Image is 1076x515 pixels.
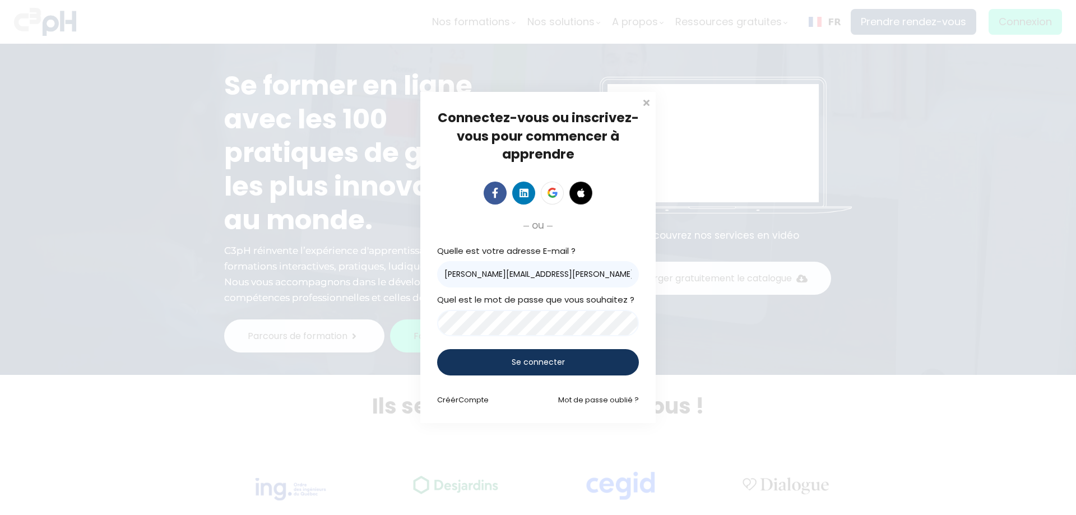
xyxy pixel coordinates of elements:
span: Connectez-vous ou inscrivez-vous pour commencer à apprendre [438,109,639,163]
span: Se connecter [512,356,565,368]
span: Compte [458,395,489,405]
input: E-mail ? [437,261,639,287]
span: ou [532,217,544,233]
a: CréérCompte [437,395,489,405]
a: Mot de passe oublié ? [558,395,639,405]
